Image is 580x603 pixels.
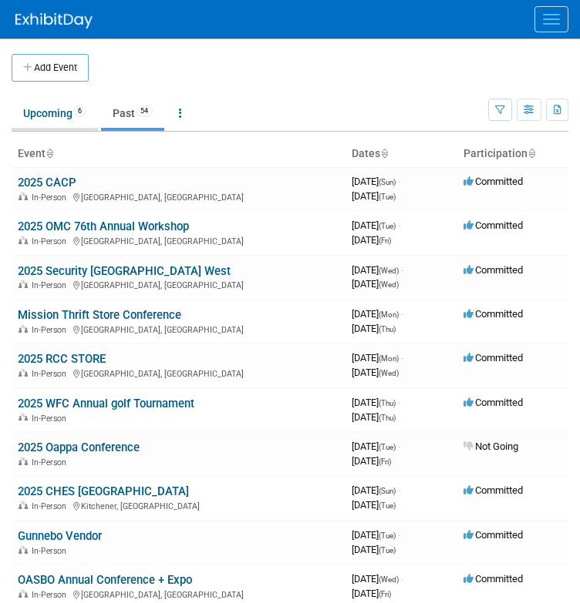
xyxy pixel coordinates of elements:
[352,176,400,187] span: [DATE]
[464,264,523,276] span: Committed
[19,193,28,200] img: In-Person Event
[352,573,403,585] span: [DATE]
[379,414,396,422] span: (Thu)
[32,590,71,600] span: In-Person
[19,590,28,598] img: In-Person Event
[352,352,403,363] span: [DATE]
[379,399,396,407] span: (Thu)
[379,443,396,451] span: (Tue)
[398,484,400,496] span: -
[379,236,391,245] span: (Fri)
[379,369,399,377] span: (Wed)
[32,280,71,290] span: In-Person
[398,529,400,541] span: -
[457,141,568,167] th: Participation
[18,499,339,511] div: Kitchener, [GEOGRAPHIC_DATA]
[18,264,231,278] a: 2025 Security [GEOGRAPHIC_DATA] West
[379,266,399,275] span: (Wed)
[379,193,396,201] span: (Tue)
[19,369,28,377] img: In-Person Event
[32,325,71,335] span: In-Person
[379,222,396,230] span: (Tue)
[352,544,396,555] span: [DATE]
[464,484,523,496] span: Committed
[32,193,71,203] span: In-Person
[18,234,339,246] div: [GEOGRAPHIC_DATA], [GEOGRAPHIC_DATA]
[464,529,523,541] span: Committed
[32,369,71,379] span: In-Person
[346,141,457,167] th: Dates
[379,354,399,363] span: (Mon)
[18,323,339,335] div: [GEOGRAPHIC_DATA], [GEOGRAPHIC_DATA]
[352,499,396,511] span: [DATE]
[379,501,396,510] span: (Tue)
[18,176,76,189] a: 2025 CACP
[18,219,189,233] a: 2025 OMC 76th Annual Workshop
[32,236,71,246] span: In-Person
[73,106,86,117] span: 6
[32,414,71,424] span: In-Person
[352,484,400,496] span: [DATE]
[18,484,189,498] a: 2025 CHES [GEOGRAPHIC_DATA]
[398,219,400,231] span: -
[19,501,28,509] img: In-Person Event
[46,147,53,159] a: Sort by Event Name
[528,147,535,159] a: Sort by Participation Type
[379,325,396,333] span: (Thu)
[398,441,400,452] span: -
[352,367,399,378] span: [DATE]
[401,308,403,320] span: -
[18,397,194,410] a: 2025 WFC Annual golf Tournament
[379,280,399,289] span: (Wed)
[352,441,400,452] span: [DATE]
[379,457,391,466] span: (Fri)
[32,546,71,556] span: In-Person
[18,308,181,322] a: Mission Thrift Store Conference
[352,411,396,423] span: [DATE]
[19,546,28,554] img: In-Person Event
[12,54,89,82] button: Add Event
[379,487,396,495] span: (Sun)
[19,457,28,465] img: In-Person Event
[464,352,523,363] span: Committed
[534,6,568,32] button: Menu
[464,441,518,452] span: Not Going
[380,147,388,159] a: Sort by Start Date
[18,529,102,543] a: Gunnebo Vendor
[19,325,28,333] img: In-Person Event
[464,176,523,187] span: Committed
[464,308,523,320] span: Committed
[352,397,400,408] span: [DATE]
[379,178,396,186] span: (Sun)
[12,141,346,167] th: Event
[352,529,400,541] span: [DATE]
[19,280,28,288] img: In-Person Event
[352,234,391,246] span: [DATE]
[352,323,396,334] span: [DATE]
[464,219,523,231] span: Committed
[379,546,396,554] span: (Tue)
[379,531,396,540] span: (Tue)
[18,573,192,587] a: OASBO Annual Conference + Expo
[401,573,403,585] span: -
[352,278,399,290] span: [DATE]
[379,590,391,598] span: (Fri)
[379,310,399,319] span: (Mon)
[15,13,93,28] img: ExhibitDay
[352,219,400,231] span: [DATE]
[19,236,28,244] img: In-Person Event
[352,190,396,202] span: [DATE]
[352,455,391,467] span: [DATE]
[379,575,399,584] span: (Wed)
[401,264,403,276] span: -
[352,588,391,599] span: [DATE]
[32,457,71,467] span: In-Person
[398,176,400,187] span: -
[18,441,140,454] a: 2025 Oappa Conference
[18,367,339,379] div: [GEOGRAPHIC_DATA], [GEOGRAPHIC_DATA]
[19,414,28,421] img: In-Person Event
[101,99,164,128] a: Past54
[18,278,339,290] div: [GEOGRAPHIC_DATA], [GEOGRAPHIC_DATA]
[136,106,153,117] span: 54
[18,352,106,366] a: 2025 RCC STORE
